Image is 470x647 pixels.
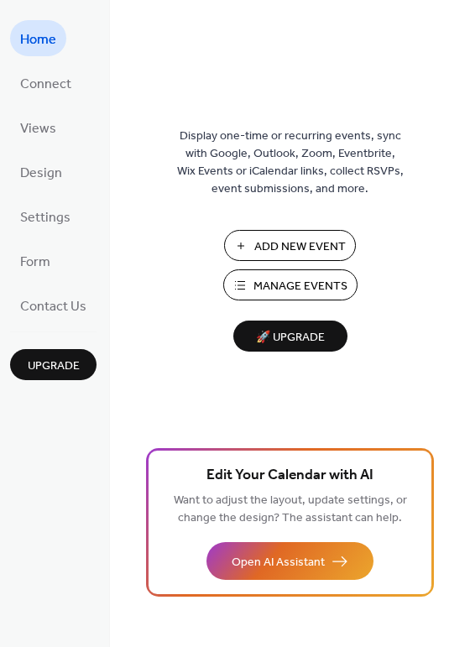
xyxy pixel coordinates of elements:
[254,238,346,256] span: Add New Event
[10,154,72,190] a: Design
[20,249,50,275] span: Form
[253,278,347,295] span: Manage Events
[28,357,80,375] span: Upgrade
[10,349,97,380] button: Upgrade
[233,321,347,352] button: 🚀 Upgrade
[20,71,71,97] span: Connect
[223,269,358,300] button: Manage Events
[10,198,81,234] a: Settings
[243,326,337,349] span: 🚀 Upgrade
[10,287,97,323] a: Contact Us
[10,109,66,145] a: Views
[10,20,66,56] a: Home
[232,554,325,571] span: Open AI Assistant
[206,464,373,488] span: Edit Your Calendar with AI
[20,27,56,53] span: Home
[10,65,81,101] a: Connect
[20,116,56,142] span: Views
[177,128,404,198] span: Display one-time or recurring events, sync with Google, Outlook, Zoom, Eventbrite, Wix Events or ...
[10,243,60,279] a: Form
[20,294,86,320] span: Contact Us
[20,160,62,186] span: Design
[206,542,373,580] button: Open AI Assistant
[224,230,356,261] button: Add New Event
[20,205,70,231] span: Settings
[174,489,407,530] span: Want to adjust the layout, update settings, or change the design? The assistant can help.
